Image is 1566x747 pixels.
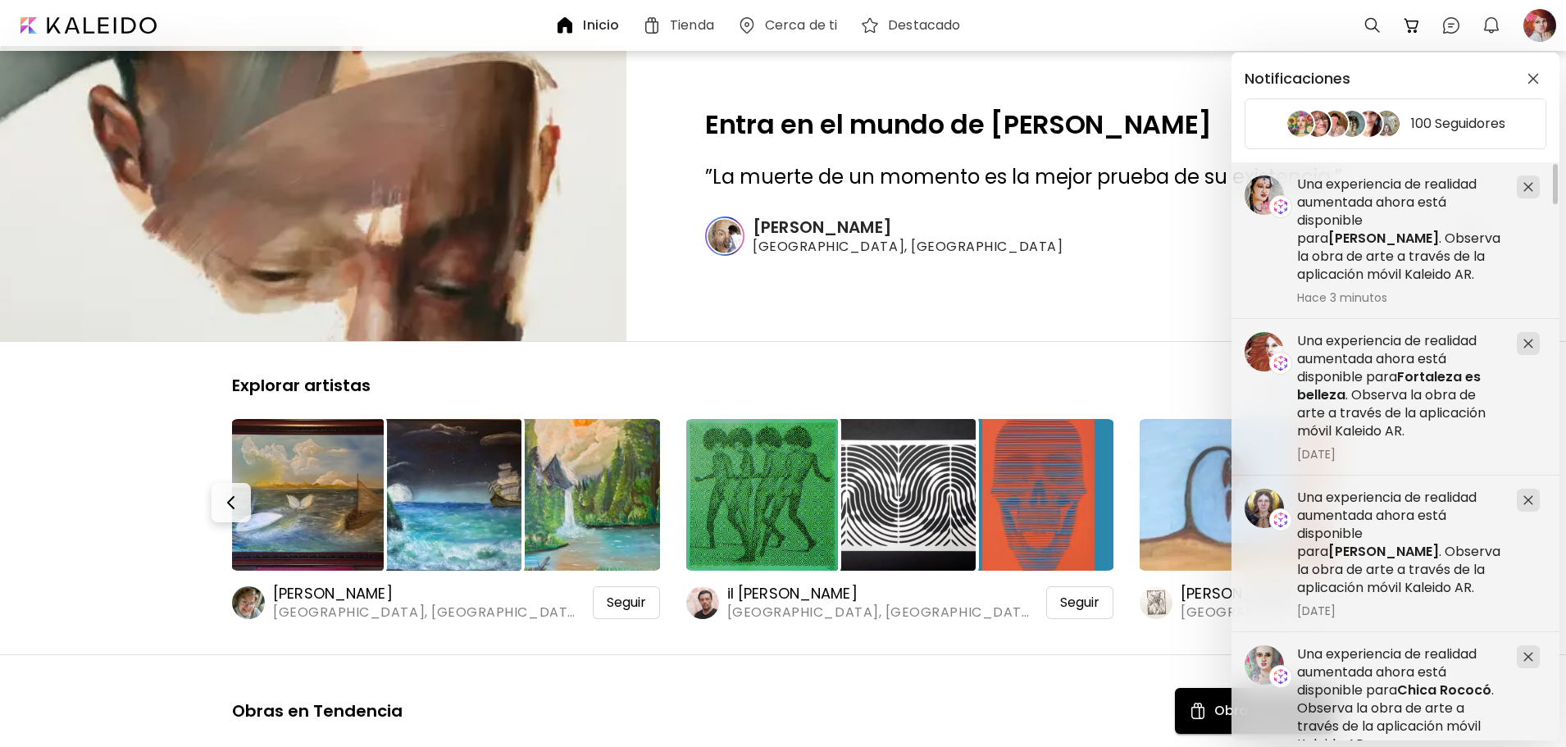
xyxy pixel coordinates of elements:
[1520,66,1546,92] button: closeButton
[1397,681,1491,699] span: Chica Rococó
[1297,175,1504,284] h5: Una experiencia de realidad aumentada ahora está disponible para . Observa la obra de arte a trav...
[1297,447,1504,462] span: [DATE]
[1245,71,1350,87] h5: Notificaciones
[1328,229,1439,248] span: [PERSON_NAME]
[1297,332,1504,440] h5: Una experiencia de realidad aumentada ahora está disponible para . Observa la obra de arte a trav...
[1297,290,1504,305] span: Hace 3 minutos
[1297,367,1481,404] span: Fortaleza es belleza
[1297,489,1504,597] h5: Una experiencia de realidad aumentada ahora está disponible para . Observa la obra de arte a trav...
[1411,116,1505,132] h5: 100 Seguidores
[1328,542,1439,561] span: [PERSON_NAME]
[1297,604,1504,618] span: [DATE]
[1527,73,1539,84] img: closeButton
